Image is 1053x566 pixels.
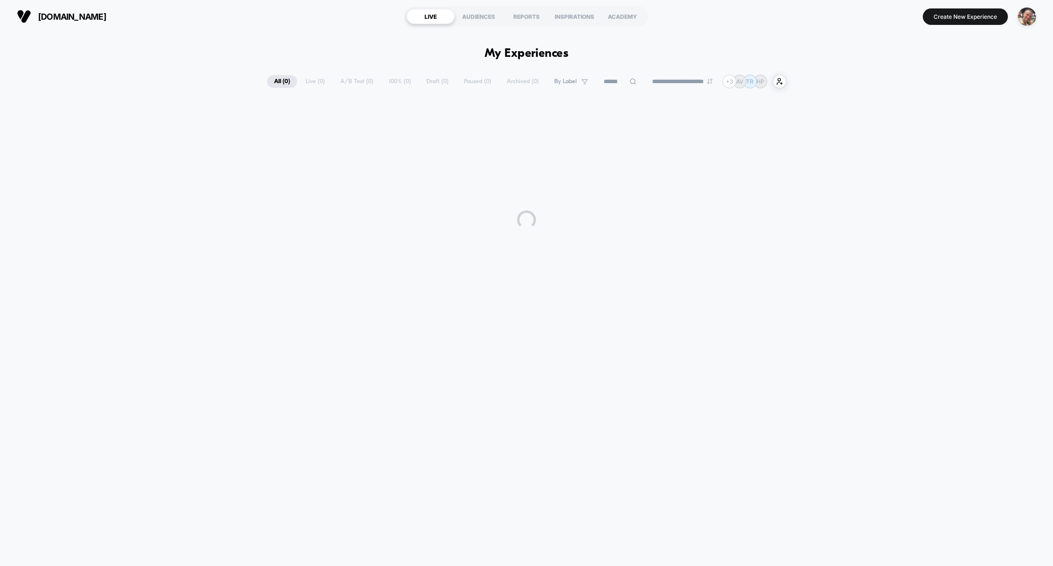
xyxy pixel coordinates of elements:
span: [DOMAIN_NAME] [38,12,106,22]
button: Create New Experience [923,8,1008,25]
div: ACADEMY [598,9,646,24]
span: By Label [554,78,577,85]
img: end [707,78,713,84]
div: REPORTS [503,9,550,24]
span: All ( 0 ) [267,75,297,88]
div: LIVE [407,9,455,24]
div: + 3 [723,75,736,88]
p: HP [756,78,764,85]
img: ppic [1018,8,1036,26]
div: INSPIRATIONS [550,9,598,24]
h1: My Experiences [485,47,569,61]
button: [DOMAIN_NAME] [14,9,109,24]
button: ppic [1015,7,1039,26]
img: Visually logo [17,9,31,23]
div: AUDIENCES [455,9,503,24]
p: AV [736,78,743,85]
p: TR [746,78,754,85]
